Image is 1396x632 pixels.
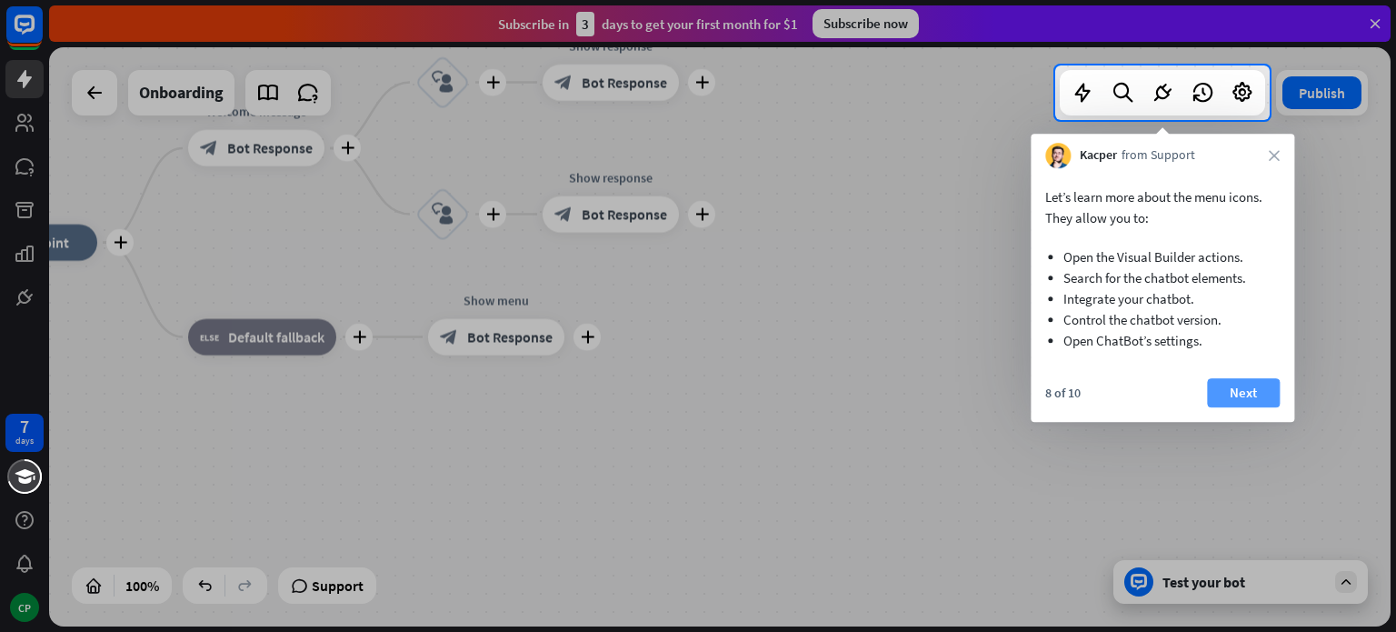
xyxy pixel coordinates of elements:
li: Open the Visual Builder actions. [1063,246,1261,267]
p: Let’s learn more about the menu icons. They allow you to: [1045,186,1280,228]
span: from Support [1122,146,1195,165]
li: Integrate your chatbot. [1063,288,1261,309]
button: Open LiveChat chat widget [15,7,69,62]
li: Open ChatBot’s settings. [1063,330,1261,351]
li: Control the chatbot version. [1063,309,1261,330]
i: close [1269,150,1280,161]
div: 8 of 10 [1045,385,1081,401]
button: Next [1207,378,1280,407]
li: Search for the chatbot elements. [1063,267,1261,288]
span: Kacper [1080,146,1117,165]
